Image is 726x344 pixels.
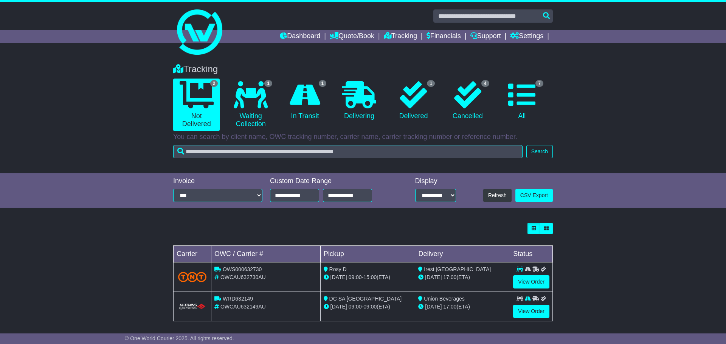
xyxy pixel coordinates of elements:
a: 1 In Transit [282,79,328,123]
a: Dashboard [280,30,320,43]
button: Search [526,145,553,158]
button: Refresh [483,189,512,202]
a: Financials [427,30,461,43]
td: Pickup [320,246,415,262]
a: 2 Not Delivered [173,79,220,131]
span: Union Beverages [424,296,464,302]
span: © One World Courier 2025. All rights reserved. [125,335,234,341]
a: Tracking [384,30,417,43]
span: Rosy D [329,266,347,272]
div: Display [415,177,456,185]
span: DC SA [GEOGRAPHIC_DATA] [329,296,402,302]
span: 17:00 [443,304,456,310]
span: 09:00 [349,274,362,280]
a: View Order [513,305,549,318]
td: Carrier [174,246,211,262]
span: Irest [GEOGRAPHIC_DATA] [424,266,491,272]
a: 4 Cancelled [444,79,491,123]
span: OWCAU632730AU [220,274,266,280]
td: Delivery [415,246,510,262]
img: TNT_Domestic.png [178,272,206,282]
a: Settings [510,30,543,43]
a: Quote/Book [330,30,374,43]
td: Status [510,246,553,262]
a: Delivering [336,79,382,123]
div: - (ETA) [324,303,412,311]
span: 7 [535,80,543,87]
span: 15:00 [363,274,377,280]
span: 09:00 [349,304,362,310]
span: OWS000632730 [223,266,262,272]
span: [DATE] [425,304,442,310]
div: Invoice [173,177,262,185]
span: [DATE] [330,304,347,310]
a: 7 All [499,79,545,123]
div: - (ETA) [324,273,412,281]
span: 17:00 [443,274,456,280]
td: OWC / Carrier # [211,246,321,262]
span: [DATE] [425,274,442,280]
span: OWCAU632149AU [220,304,266,310]
div: Custom Date Range [270,177,391,185]
p: You can search by client name, OWC tracking number, carrier name, carrier tracking number or refe... [173,133,553,141]
div: (ETA) [418,273,507,281]
a: View Order [513,275,549,288]
div: (ETA) [418,303,507,311]
span: 1 [427,80,435,87]
div: Tracking [169,64,557,75]
span: 2 [210,80,218,87]
a: 1 Delivered [390,79,437,123]
a: CSV Export [515,189,553,202]
span: 1 [264,80,272,87]
span: 1 [319,80,327,87]
span: 4 [481,80,489,87]
span: WRD632149 [223,296,253,302]
a: Support [470,30,501,43]
span: [DATE] [330,274,347,280]
span: 09:00 [363,304,377,310]
img: HiTrans.png [178,303,206,310]
a: 1 Waiting Collection [227,79,274,131]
